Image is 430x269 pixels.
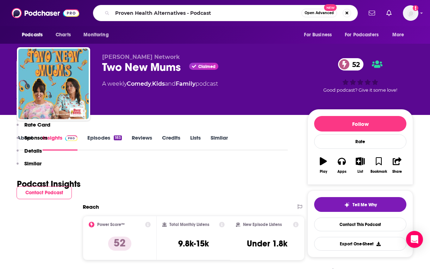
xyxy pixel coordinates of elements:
img: User Profile [403,5,418,21]
button: open menu [17,28,52,42]
div: List [357,170,363,174]
span: Podcasts [22,30,43,40]
span: Monitoring [83,30,108,40]
button: Export One-Sheet [314,237,406,251]
a: Credits [162,134,180,151]
h3: 9.8k-15k [178,238,209,249]
span: and [165,80,176,87]
button: Details [17,147,42,160]
div: Apps [337,170,347,174]
button: Show profile menu [403,5,418,21]
button: Open AdvancedNew [301,9,337,17]
button: open menu [387,28,413,42]
span: Open Advanced [305,11,334,15]
button: open menu [340,28,389,42]
button: tell me why sparkleTell Me Why [314,197,406,212]
p: Sponsors [24,134,48,141]
h2: Total Monthly Listens [169,222,209,227]
button: Contact Podcast [17,186,72,199]
span: For Podcasters [345,30,379,40]
span: New [324,4,337,11]
div: Share [392,170,402,174]
a: Charts [51,28,75,42]
span: Charts [56,30,71,40]
a: 52 [338,58,363,71]
a: Episodes183 [87,134,122,151]
img: Two New Mums [18,49,89,119]
div: 183 [114,135,122,140]
p: Similar [24,160,42,167]
a: Kids [152,80,165,87]
span: Claimed [198,65,216,68]
div: A weekly podcast [102,80,218,88]
h2: New Episode Listens [243,222,282,227]
h2: Reach [83,203,99,210]
img: tell me why sparkle [344,202,350,208]
p: Details [24,147,42,154]
span: Tell Me Why [353,202,377,208]
button: List [351,153,369,178]
div: Search podcasts, credits, & more... [93,5,358,21]
button: Play [314,153,332,178]
a: Contact This Podcast [314,218,406,231]
span: Good podcast? Give it some love! [323,87,397,93]
div: Open Intercom Messenger [406,231,423,248]
span: [PERSON_NAME] Network [102,54,180,60]
div: Play [320,170,327,174]
button: Similar [17,160,42,173]
span: More [392,30,404,40]
a: Show notifications dropdown [384,7,394,19]
div: Rate [314,134,406,149]
span: , [151,80,152,87]
a: Family [176,80,195,87]
img: Podchaser - Follow, Share and Rate Podcasts [12,6,79,20]
svg: Add a profile image [413,5,418,11]
button: Apps [332,153,351,178]
button: Sponsors [17,134,48,147]
h2: Power Score™ [97,222,125,227]
a: Lists [190,134,201,151]
button: open menu [299,28,341,42]
button: Share [388,153,406,178]
a: Reviews [132,134,152,151]
a: Comedy [127,80,151,87]
button: open menu [79,28,118,42]
span: For Business [304,30,332,40]
a: Show notifications dropdown [366,7,378,19]
div: Bookmark [370,170,387,174]
button: Follow [314,116,406,132]
a: Similar [211,134,228,151]
div: 52Good podcast? Give it some love! [307,54,413,97]
button: Bookmark [369,153,388,178]
span: Logged in as alignPR [403,5,418,21]
p: 52 [108,237,131,251]
h3: Under 1.8k [247,238,287,249]
span: 52 [345,58,363,71]
input: Search podcasts, credits, & more... [112,7,301,19]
